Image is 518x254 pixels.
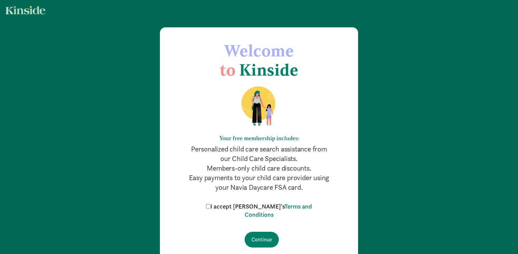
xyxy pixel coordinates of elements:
[187,144,331,163] p: Personalized child care search assistance from our Child Care Specialists.
[206,204,210,209] input: I accept [PERSON_NAME]'sTerms and Conditions
[239,60,298,80] span: Kinside
[220,60,235,80] span: to
[233,86,285,127] img: illustration-mom-daughter.png
[224,41,294,61] span: Welcome
[5,6,45,14] img: light.svg
[245,232,279,248] input: Continue
[187,135,331,142] h6: Your free membership includes:
[204,202,314,219] label: I accept [PERSON_NAME]'s
[187,173,331,192] p: Easy payments to your child care provider using your Navia Daycare FSA card.
[245,202,312,218] a: Terms and Conditions
[187,163,331,173] p: Members-only child care discounts.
